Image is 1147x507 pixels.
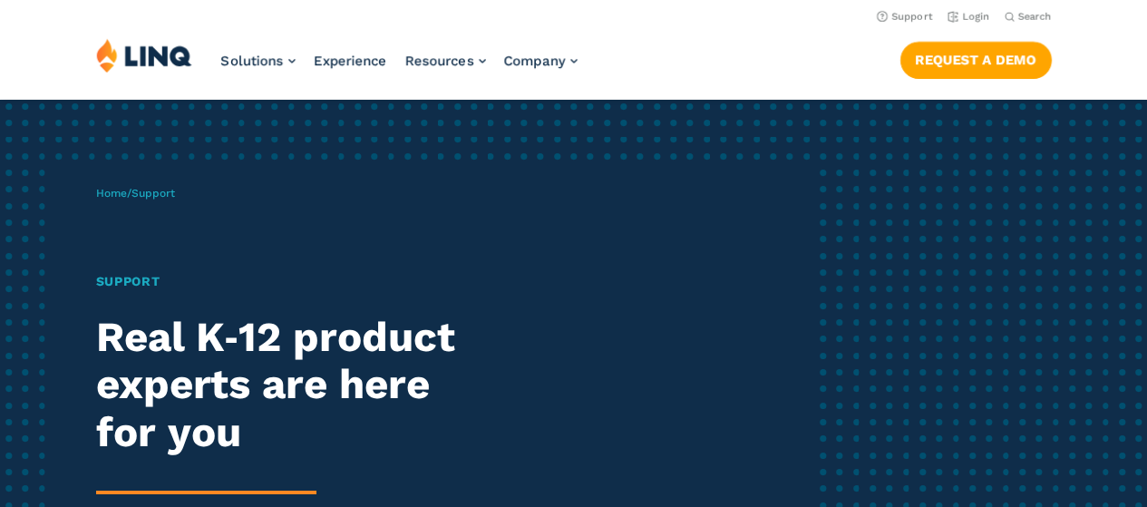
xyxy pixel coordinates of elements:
a: Experience [314,53,387,69]
a: Solutions [221,53,296,69]
span: Solutions [221,53,284,69]
a: Resources [405,53,486,69]
span: Resources [405,53,474,69]
button: Open Search Bar [1005,10,1052,24]
img: LINQ | K‑12 Software [96,38,192,73]
span: Support [131,187,175,200]
a: Login [948,11,990,23]
a: Home [96,187,127,200]
nav: Primary Navigation [221,38,578,98]
span: Search [1018,11,1052,23]
nav: Button Navigation [900,38,1052,78]
h1: Support [96,272,538,291]
a: Company [504,53,578,69]
a: Request a Demo [900,42,1052,78]
span: / [96,187,175,200]
a: Support [877,11,933,23]
h2: Real K‑12 product experts are here for you [96,314,538,457]
span: Company [504,53,566,69]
